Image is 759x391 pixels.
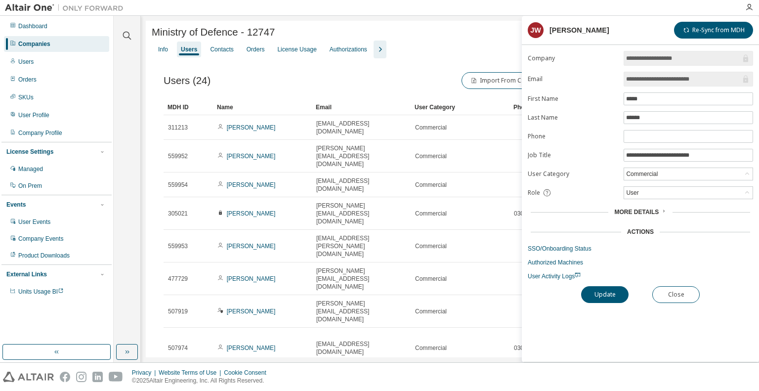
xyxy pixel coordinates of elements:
[462,72,537,89] button: Import From CSV
[18,165,43,173] div: Managed
[514,210,553,217] span: 0300 168 1238
[92,372,103,382] img: linkedin.svg
[18,235,63,243] div: Company Events
[168,210,188,217] span: 305021
[528,273,581,280] span: User Activity Logs
[316,177,406,193] span: [EMAIL_ADDRESS][DOMAIN_NAME]
[18,40,50,48] div: Companies
[316,234,406,258] span: [EMAIL_ADDRESS][PERSON_NAME][DOMAIN_NAME]
[159,369,224,377] div: Website Terms of Use
[581,286,629,303] button: Update
[210,45,233,53] div: Contacts
[18,252,70,260] div: Product Downloads
[132,369,159,377] div: Privacy
[158,45,168,53] div: Info
[5,3,128,13] img: Altair One
[6,270,47,278] div: External Links
[528,114,618,122] label: Last Name
[168,307,188,315] span: 507919
[168,99,209,115] div: MDH ID
[18,288,64,295] span: Units Usage BI
[168,242,188,250] span: 559953
[227,181,276,188] a: [PERSON_NAME]
[415,242,447,250] span: Commercial
[528,54,618,62] label: Company
[18,22,47,30] div: Dashboard
[168,275,188,283] span: 477729
[415,344,447,352] span: Commercial
[415,181,447,189] span: Commercial
[330,45,367,53] div: Authorizations
[415,307,447,315] span: Commercial
[514,344,552,352] span: 03001 693571
[18,76,37,84] div: Orders
[652,286,700,303] button: Close
[247,45,265,53] div: Orders
[6,201,26,209] div: Events
[227,345,276,351] a: [PERSON_NAME]
[674,22,753,39] button: Re-Sync from MDH
[227,210,276,217] a: [PERSON_NAME]
[316,340,406,356] span: [EMAIL_ADDRESS][DOMAIN_NAME]
[164,75,211,87] span: Users (24)
[168,344,188,352] span: 507974
[528,245,753,253] a: SSO/Onboarding Status
[277,45,316,53] div: License Usage
[528,151,618,159] label: Job Title
[415,210,447,217] span: Commercial
[625,169,659,179] div: Commercial
[18,111,49,119] div: User Profile
[528,170,618,178] label: User Category
[18,129,62,137] div: Company Profile
[316,120,406,135] span: [EMAIL_ADDRESS][DOMAIN_NAME]
[415,124,447,131] span: Commercial
[168,181,188,189] span: 559954
[624,168,753,180] div: Commercial
[76,372,86,382] img: instagram.svg
[316,300,406,323] span: [PERSON_NAME][EMAIL_ADDRESS][DOMAIN_NAME]
[316,202,406,225] span: [PERSON_NAME][EMAIL_ADDRESS][DOMAIN_NAME]
[625,187,640,198] div: User
[18,182,42,190] div: On Prem
[227,243,276,250] a: [PERSON_NAME]
[224,369,272,377] div: Cookie Consent
[227,308,276,315] a: [PERSON_NAME]
[60,372,70,382] img: facebook.svg
[316,99,407,115] div: Email
[217,99,308,115] div: Name
[549,26,609,34] div: [PERSON_NAME]
[3,372,54,382] img: altair_logo.svg
[316,144,406,168] span: [PERSON_NAME][EMAIL_ADDRESS][DOMAIN_NAME]
[18,93,34,101] div: SKUs
[528,259,753,266] a: Authorized Machines
[168,124,188,131] span: 311213
[18,58,34,66] div: Users
[109,372,123,382] img: youtube.svg
[627,228,654,236] div: Actions
[528,22,544,38] div: JW
[227,275,276,282] a: [PERSON_NAME]
[227,124,276,131] a: [PERSON_NAME]
[168,152,188,160] span: 559952
[528,75,618,83] label: Email
[18,218,50,226] div: User Events
[513,99,573,115] div: Phone
[528,132,618,140] label: Phone
[415,152,447,160] span: Commercial
[415,275,447,283] span: Commercial
[316,267,406,291] span: [PERSON_NAME][EMAIL_ADDRESS][DOMAIN_NAME]
[6,148,53,156] div: License Settings
[624,187,753,199] div: User
[181,45,197,53] div: Users
[528,189,540,197] span: Role
[152,27,275,38] span: Ministry of Defence - 12747
[227,153,276,160] a: [PERSON_NAME]
[528,95,618,103] label: First Name
[132,377,272,385] p: © 2025 Altair Engineering, Inc. All Rights Reserved.
[614,209,659,216] span: More Details
[415,99,506,115] div: User Category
